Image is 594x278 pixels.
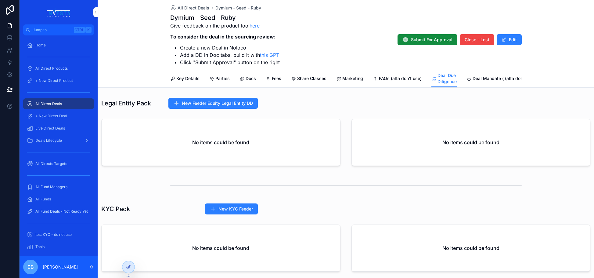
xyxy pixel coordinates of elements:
[473,75,537,82] span: Deal Mandate ( (alfa don't use))
[23,111,94,122] a: + New Direct Deal
[497,34,522,45] button: Edit
[23,181,94,192] a: All Fund Managers
[23,194,94,205] a: All Funds
[101,99,151,108] h1: Legal Entity Pack
[23,123,94,134] a: Live Direct Deals
[239,73,256,85] a: Docs
[35,197,51,202] span: All Funds
[23,63,94,74] a: All Direct Products
[250,23,260,29] a: here
[74,27,85,33] span: Ctrl
[291,73,326,85] a: Share Classes
[35,232,72,237] span: test KYC - do not use
[23,24,94,35] button: Jump to...CtrlK
[35,43,46,48] span: Home
[176,75,200,82] span: Key Details
[442,244,499,252] h2: No items could be found
[35,185,67,189] span: All Fund Managers
[465,37,489,43] span: Close - Lost
[23,75,94,86] a: + New Direct Product
[23,206,94,217] a: All Fund Deals - Not Ready Yet
[431,70,457,88] a: Deal Due Diligence
[170,5,209,11] a: All Direct Deals
[45,7,72,17] img: App logo
[442,139,499,146] h2: No items could be found
[23,40,94,51] a: Home
[168,98,258,109] button: New Feeder Equity Legal Entity DD
[180,59,280,66] li: Click "Submit Approval" button on the right
[20,35,98,256] div: scrollable content
[35,138,62,143] span: Deals Lifecycle
[27,263,34,271] span: EB
[170,34,275,40] strong: To consider the deal in the sourcing review:
[35,209,88,214] span: All Fund Deals - Not Ready Yet
[86,27,91,32] span: K
[466,73,537,85] a: Deal Mandate ( (alfa don't use))
[182,100,253,106] span: New Feeder Equity Legal Entity DD
[260,52,279,58] a: this GPT
[23,158,94,169] a: All Directs Targets
[246,75,256,82] span: Docs
[35,66,68,71] span: All Direct Products
[23,229,94,240] a: test KYC - do not use
[178,5,209,11] span: All Direct Deals
[398,34,457,45] button: Submit For Approval
[192,244,249,252] h2: No items could be found
[342,75,363,82] span: Marketing
[35,126,65,131] span: Live Direct Deals
[373,73,422,85] a: FAQs (alfa don't use)
[23,98,94,109] a: All Direct Deals
[35,161,67,166] span: All Directs Targets
[101,205,130,213] h1: KYC Pack
[43,264,78,270] p: [PERSON_NAME]
[192,139,249,146] h2: No items could be found
[215,5,261,11] a: Dymium - Seed - Ruby
[437,72,457,85] span: Deal Due Diligence
[35,114,67,119] span: + New Direct Deal
[23,241,94,252] a: Tools
[411,37,452,43] span: Submit For Approval
[35,101,62,106] span: All Direct Deals
[23,135,94,146] a: Deals Lifecycle
[170,73,200,85] a: Key Details
[205,203,258,214] button: New KYC Feeder
[460,34,494,45] button: Close - Lost
[218,206,253,212] span: New KYC Feeder
[170,13,280,22] h1: Dymium - Seed - Ruby
[35,78,73,83] span: + New Direct Product
[33,27,71,32] span: Jump to...
[170,22,280,29] p: Give feedback on the product tool
[209,73,230,85] a: Parties
[266,73,281,85] a: Fees
[272,75,281,82] span: Fees
[379,75,422,82] span: FAQs (alfa don't use)
[215,75,230,82] span: Parties
[297,75,326,82] span: Share Classes
[180,44,280,51] li: Create a new Deal in Noloco
[180,51,280,59] li: Add a DD in Doc tabs, build it with
[336,73,363,85] a: Marketing
[35,244,45,249] span: Tools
